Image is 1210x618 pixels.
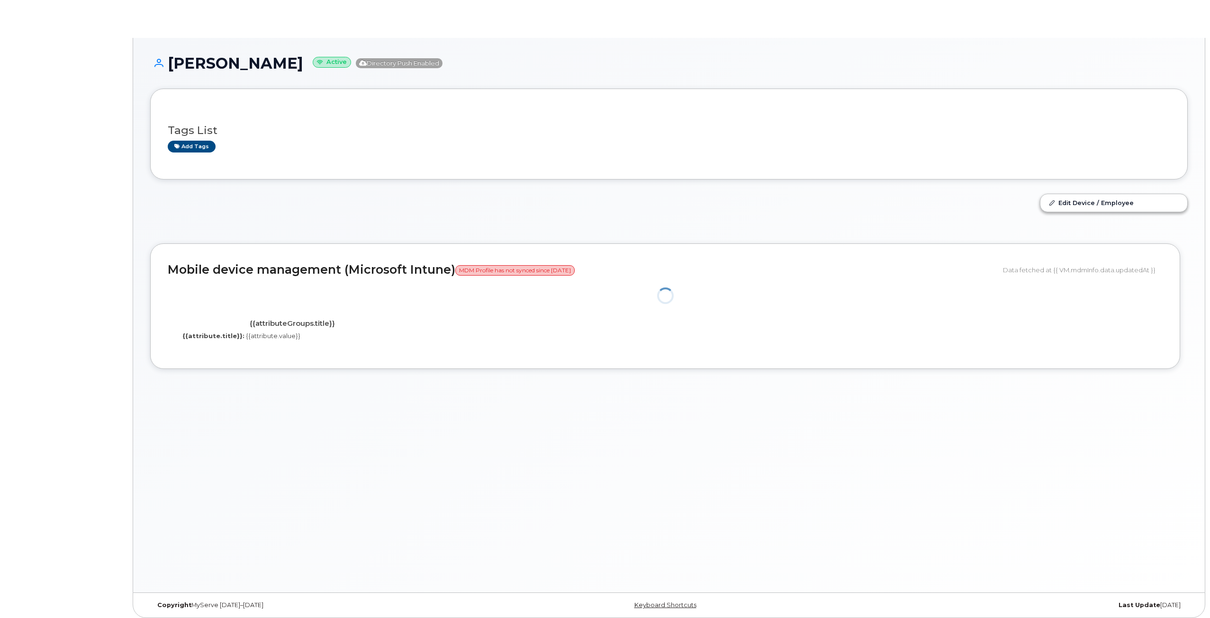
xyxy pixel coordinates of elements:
[168,263,996,277] h2: Mobile device management (Microsoft Intune)
[168,125,1170,136] h3: Tags List
[356,58,442,68] span: Directory Push Enabled
[455,265,575,276] span: MDM Profile has not synced since [DATE]
[1040,194,1187,211] a: Edit Device / Employee
[175,320,409,328] h4: {{attributeGroups.title}}
[313,57,351,68] small: Active
[150,55,1188,72] h1: [PERSON_NAME]
[168,141,216,152] a: Add tags
[182,331,244,340] label: {{attribute.title}}:
[150,601,496,609] div: MyServe [DATE]–[DATE]
[157,601,191,609] strong: Copyright
[842,601,1188,609] div: [DATE]
[634,601,696,609] a: Keyboard Shortcuts
[246,332,300,340] span: {{attribute.value}}
[1119,601,1160,609] strong: Last Update
[1003,261,1163,279] div: Data fetched at {{ VM.mdmInfo.data.updatedAt }}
